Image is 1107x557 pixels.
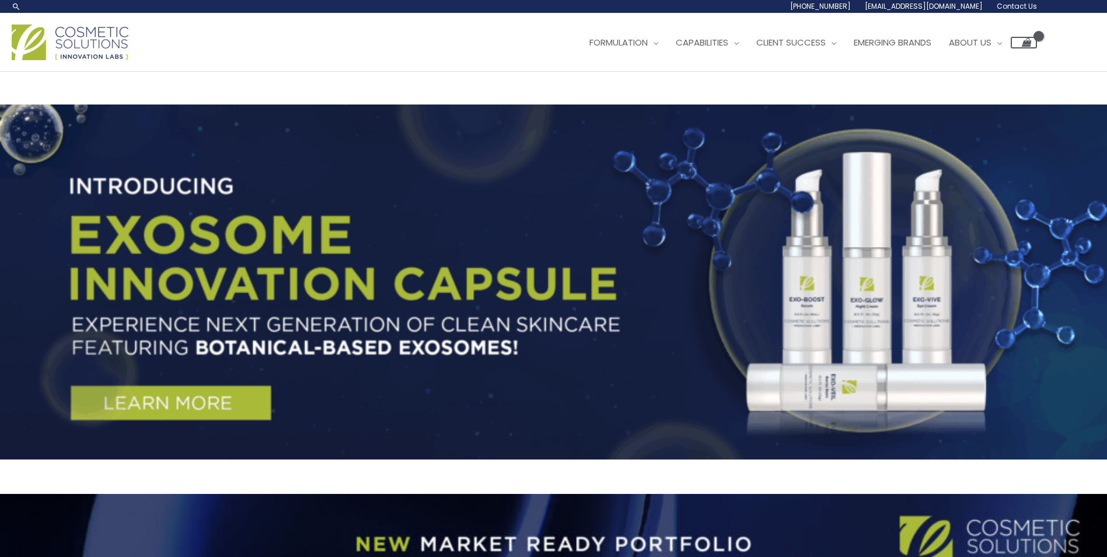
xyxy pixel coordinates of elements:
[1011,37,1037,48] a: View Shopping Cart, empty
[790,1,851,11] span: [PHONE_NUMBER]
[997,1,1037,11] span: Contact Us
[940,25,1011,60] a: About Us
[748,25,845,60] a: Client Success
[667,25,748,60] a: Capabilities
[756,36,826,48] span: Client Success
[949,36,991,48] span: About Us
[676,36,728,48] span: Capabilities
[589,36,648,48] span: Formulation
[12,25,128,60] img: Cosmetic Solutions Logo
[572,25,1037,60] nav: Site Navigation
[845,25,940,60] a: Emerging Brands
[581,25,667,60] a: Formulation
[854,36,931,48] span: Emerging Brands
[12,2,21,11] a: Search icon link
[865,1,983,11] span: [EMAIL_ADDRESS][DOMAIN_NAME]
